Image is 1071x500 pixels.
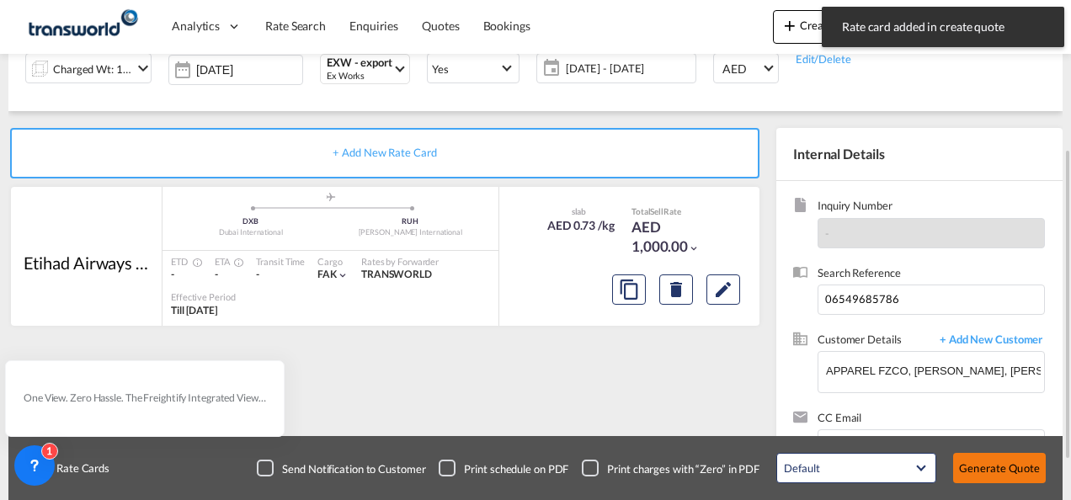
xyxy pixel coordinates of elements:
button: Delete [659,274,693,305]
div: Print schedule on PDF [464,461,568,476]
span: + Add New Rate Card [333,146,436,159]
span: AED [722,61,761,77]
div: RUH [331,216,491,227]
md-select: Select Currency: د.إ AEDUnited Arab Emirates Dirham [713,53,779,83]
md-icon: icon-chevron-down [688,242,700,254]
span: TRANSWORLD [361,268,432,280]
div: Rates by Forwarder [361,255,439,268]
div: - [256,268,305,282]
span: Search Reference [818,265,1045,285]
div: + Add New Rate Card [10,128,759,178]
span: Inquiry Number [818,198,1045,217]
div: Etihad Airways dba Etihad [24,251,150,274]
div: TRANSWORLD [361,268,439,282]
span: - [215,268,218,280]
md-icon: icon-calendar [537,58,557,78]
button: Edit [706,274,740,305]
span: Sell [650,206,663,216]
md-icon: Estimated Time Of Arrival [229,258,239,268]
div: Default [784,461,819,475]
md-icon: icon-plus 400-fg [780,15,800,35]
span: + Add New Customer [931,332,1045,351]
md-checkbox: Checkbox No Ink [582,460,759,476]
div: AED 1,000.00 [631,217,716,258]
span: - [825,226,829,240]
div: Dubai International [171,227,331,238]
span: [DATE] - [DATE] [562,56,695,80]
button: icon-plus 400-fgCreate Quote [773,10,873,44]
div: EXW - export [327,56,392,69]
div: Send Notification to Customer [282,461,425,476]
md-checkbox: Checkbox No Ink [439,460,568,476]
span: FAK [317,268,337,280]
div: ETA [215,255,240,268]
span: Rate Search [265,19,326,33]
span: Rate card added in create quote [837,19,1049,35]
div: Charged Wt: 1,368.00 KG [53,57,132,81]
span: Bookings [483,19,530,33]
md-chips-wrap: Chips container. Enter the text area, then type text, and press enter to add a chip. [825,430,1044,467]
span: Till [DATE] [171,304,218,316]
div: Charged Wt: 1,368.00 KGicon-chevron-down [25,53,152,83]
div: ETD [171,255,198,268]
input: Select [196,63,302,77]
div: AED 0.73 /kg [547,217,615,234]
span: Enquiries [349,19,398,33]
input: Chips input. [828,432,996,467]
div: [PERSON_NAME] International [331,227,491,238]
span: [DATE] - [DATE] [566,61,691,76]
md-icon: assets/icons/custom/roll-o-plane.svg [321,193,341,201]
div: Print charges with “Zero” in PDF [607,461,759,476]
div: Transit Time [256,255,305,268]
span: Analytics [172,18,220,35]
div: slab [543,205,615,217]
span: Rate Cards [48,460,109,476]
div: Cargo [317,255,349,268]
span: - [171,268,174,280]
md-select: Select Incoterms: EXW - export Ex Works [320,54,410,84]
md-icon: icon-chevron-down [133,58,153,78]
div: Internal Details [776,128,1063,180]
span: CC Email [818,410,1045,429]
div: Total Rate [631,205,716,217]
md-select: Select Customs: Yes [427,53,520,83]
input: Enter Customer Details [826,352,1044,390]
div: DXB [171,216,331,227]
button: Generate Quote [953,453,1046,483]
md-icon: icon-chevron-down [337,269,349,281]
md-checkbox: Checkbox No Ink [257,460,425,476]
div: Edit/Delete [796,50,900,66]
div: Effective Period [171,290,235,303]
md-icon: Estimated Time Of Departure [188,258,198,268]
div: Yes [432,62,449,76]
span: Quotes [422,19,459,33]
input: Enter search reference [818,285,1045,315]
span: Customer Details [818,332,931,351]
div: Till 31 Oct 2025 [171,304,218,318]
md-icon: assets/icons/custom/copyQuote.svg [619,279,639,300]
img: f753ae806dec11f0841701cdfdf085c0.png [25,8,139,45]
button: Copy [612,274,646,305]
div: Ex Works [327,69,392,82]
